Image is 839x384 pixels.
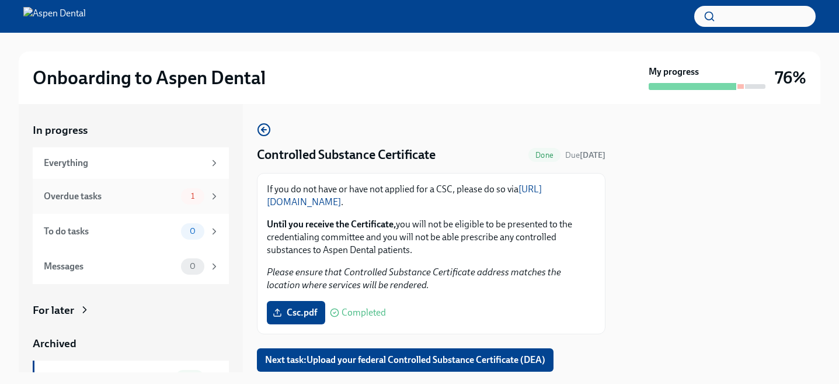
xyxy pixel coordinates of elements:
label: Csc.pdf [267,301,325,324]
div: Overdue tasks [44,190,176,203]
span: Completed [342,308,386,317]
span: Done [528,151,561,160]
div: Everything [44,157,204,169]
strong: [DATE] [580,150,605,160]
span: 1 [184,192,201,200]
span: November 15th, 2025 10:00 [565,150,605,161]
h3: 76% [775,67,806,88]
img: Aspen Dental [23,7,86,26]
a: Everything [33,147,229,179]
h2: Onboarding to Aspen Dental [33,66,266,89]
div: To do tasks [44,225,176,238]
span: Csc.pdf [275,307,317,319]
div: For later [33,303,74,318]
a: Messages0 [33,249,229,284]
span: Due [565,150,605,160]
a: Overdue tasks1 [33,179,229,214]
a: For later [33,303,229,318]
span: 0 [183,262,203,271]
p: If you do not have or have not applied for a CSC, please do so via . [267,183,596,209]
a: Archived [33,336,229,351]
div: Messages [44,260,176,273]
button: Next task:Upload your federal Controlled Substance Certificate (DEA) [257,348,553,372]
span: 0 [183,227,203,236]
a: In progress [33,123,229,138]
strong: Until you receive the Certificate, [267,219,396,230]
a: To do tasks0 [33,214,229,249]
h4: Controlled Substance Certificate [257,146,436,164]
em: Please ensure that Controlled Substance Certificate address matches the location where services w... [267,267,561,290]
p: you will not be eligible to be presented to the credentialing committee and you will not be able ... [267,218,596,257]
span: Next task : Upload your federal Controlled Substance Certificate (DEA) [265,354,545,366]
strong: My progress [649,65,699,78]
